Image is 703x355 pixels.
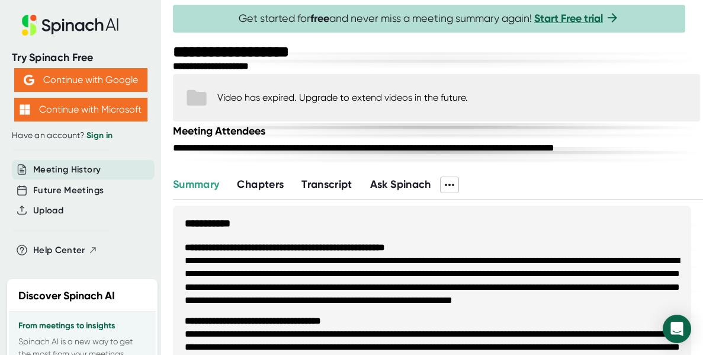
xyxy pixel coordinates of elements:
img: Aehbyd4JwY73AAAAAElFTkSuQmCC [24,75,34,85]
span: Chapters [237,178,284,191]
h2: Discover Spinach AI [18,288,115,304]
b: free [310,12,329,25]
button: Chapters [237,177,284,193]
button: Transcript [301,177,352,193]
h3: From meetings to insights [18,321,146,331]
span: Ask Spinach [370,178,431,191]
span: Help Center [33,244,85,257]
button: Continue with Google [14,68,147,92]
div: Meeting Attendees [173,124,703,137]
button: Summary [173,177,219,193]
span: Transcript [301,178,352,191]
div: Open Intercom Messenger [663,315,691,343]
button: Ask Spinach [370,177,431,193]
button: Continue with Microsoft [14,98,147,121]
div: Try Spinach Free [12,51,149,65]
a: Sign in [86,130,113,140]
div: Video has expired. Upgrade to extend videos in the future. [217,92,468,103]
span: Get started for and never miss a meeting summary again! [239,12,619,25]
a: Start Free trial [534,12,603,25]
button: Meeting History [33,163,101,177]
button: Help Center [33,244,98,257]
button: Upload [33,204,63,218]
div: Have an account? [12,130,149,141]
button: Future Meetings [33,184,104,197]
span: Summary [173,178,219,191]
